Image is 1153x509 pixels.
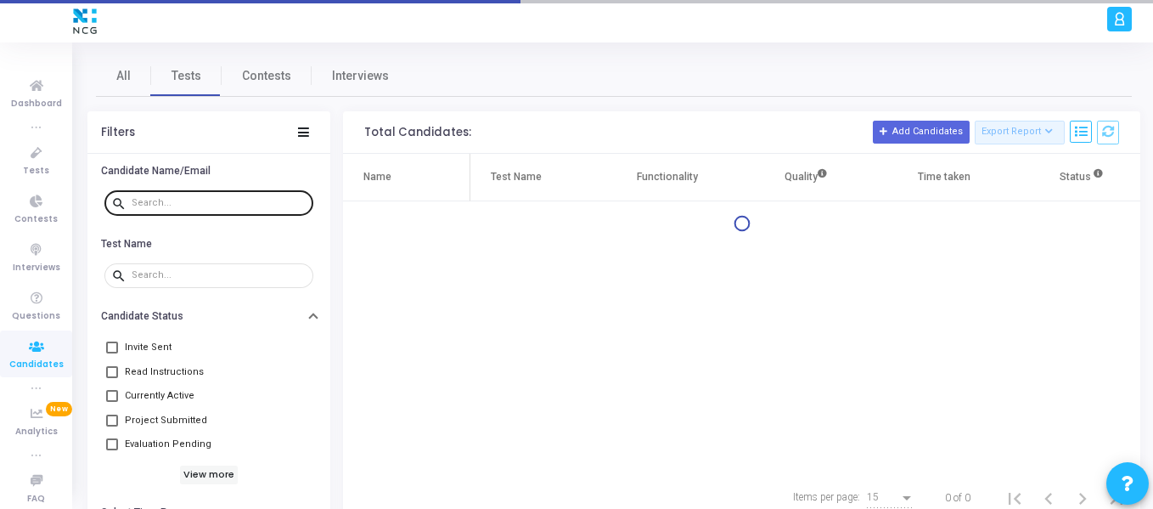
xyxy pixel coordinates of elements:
[12,309,60,324] span: Questions
[87,230,330,257] button: Test Name
[23,164,49,178] span: Tests
[470,154,598,201] th: Test Name
[242,67,291,85] span: Contests
[69,4,101,38] img: logo
[363,167,391,186] div: Name
[101,165,211,178] h6: Candidate Name/Email
[27,492,45,506] span: FAQ
[132,198,307,208] input: Search...
[14,212,58,227] span: Contests
[180,466,239,484] h6: View more
[598,154,736,201] th: Functionality
[867,492,914,504] mat-select: Items per page:
[867,491,879,503] span: 15
[873,121,970,143] button: Add Candidates
[918,167,970,186] div: Time taken
[332,67,389,85] span: Interviews
[11,97,62,111] span: Dashboard
[116,67,131,85] span: All
[975,121,1066,144] button: Export Report
[111,195,132,211] mat-icon: search
[87,158,330,184] button: Candidate Name/Email
[125,410,207,431] span: Project Submitted
[125,386,194,406] span: Currently Active
[125,434,211,455] span: Evaluation Pending
[125,362,204,382] span: Read Instructions
[125,337,172,358] span: Invite Sent
[793,489,860,505] div: Items per page:
[364,126,471,139] div: Total Candidates:
[87,303,330,330] button: Candidate Status
[172,67,201,85] span: Tests
[132,270,307,280] input: Search...
[101,126,135,139] div: Filters
[101,310,183,323] h6: Candidate Status
[111,268,132,283] mat-icon: search
[1013,154,1151,201] th: Status
[15,425,58,439] span: Analytics
[46,402,72,416] span: New
[736,154,875,201] th: Quality
[945,490,970,506] div: 0 of 0
[101,238,152,251] h6: Test Name
[13,261,60,275] span: Interviews
[9,358,64,372] span: Candidates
